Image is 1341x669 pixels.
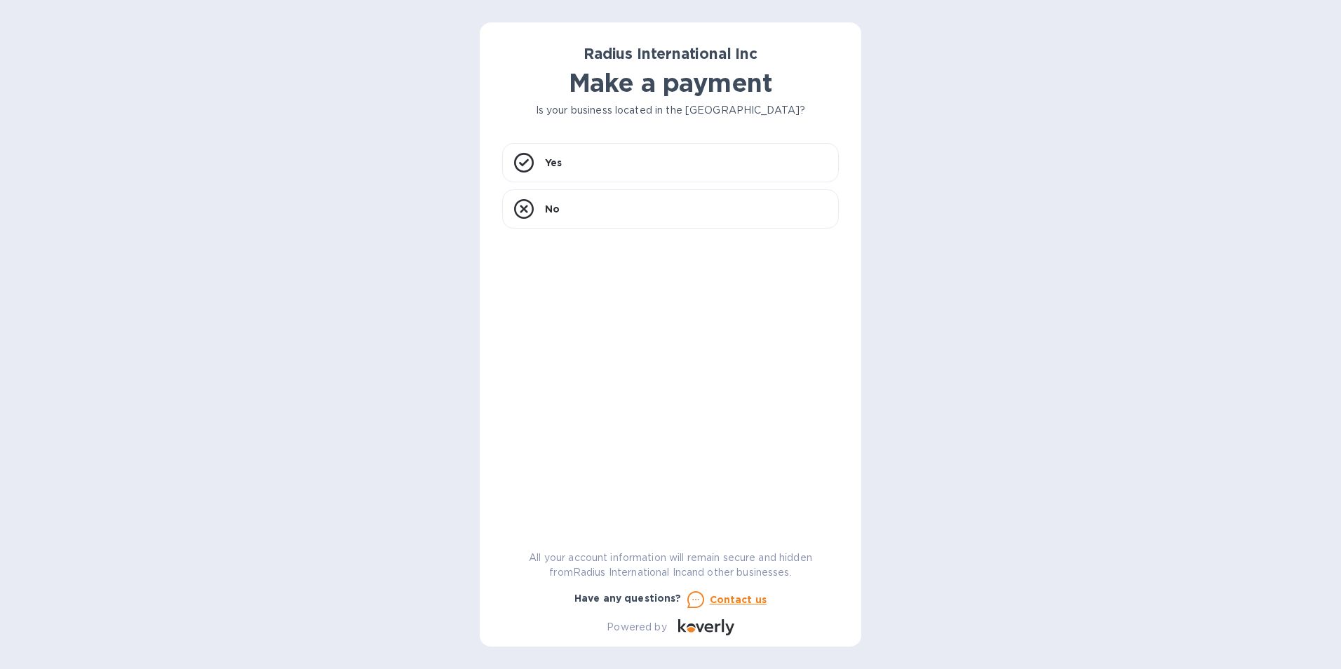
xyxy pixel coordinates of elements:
p: Is your business located in the [GEOGRAPHIC_DATA]? [502,103,839,118]
h1: Make a payment [502,68,839,97]
p: Powered by [607,620,666,635]
p: All your account information will remain secure and hidden from Radius International Inc and othe... [502,550,839,580]
p: No [545,202,560,216]
b: Have any questions? [574,593,682,604]
b: Radius International Inc [584,45,757,62]
p: Yes [545,156,562,170]
u: Contact us [710,594,767,605]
